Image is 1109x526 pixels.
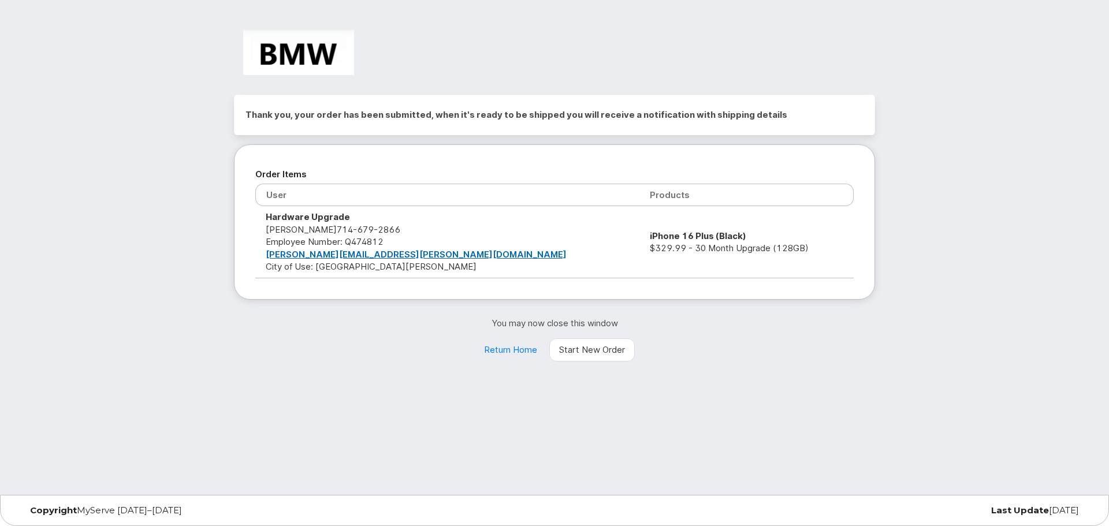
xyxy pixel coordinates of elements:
span: 679 [353,224,374,235]
div: [DATE] [732,506,1088,515]
h2: Order Items [255,166,854,183]
strong: iPhone 16 Plus (Black) [650,230,746,241]
td: [PERSON_NAME] City of Use: [GEOGRAPHIC_DATA][PERSON_NAME] [255,206,639,278]
p: You may now close this window [234,317,875,329]
strong: Hardware Upgrade [266,211,350,222]
img: BMW Manufacturing Co LLC [243,30,354,75]
span: Employee Number: Q474812 [266,236,384,247]
div: MyServe [DATE]–[DATE] [21,506,377,515]
th: Products [639,184,854,206]
span: 714 [337,224,400,235]
a: Return Home [474,338,547,361]
strong: Copyright [30,505,77,516]
strong: Last Update [991,505,1049,516]
th: User [255,184,639,206]
td: $329.99 - 30 Month Upgrade (128GB) [639,206,854,278]
span: 2866 [374,224,400,235]
a: Start New Order [549,338,635,361]
h2: Thank you, your order has been submitted, when it's ready to be shipped you will receive a notifi... [245,106,864,124]
a: [PERSON_NAME][EMAIL_ADDRESS][PERSON_NAME][DOMAIN_NAME] [266,249,567,260]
